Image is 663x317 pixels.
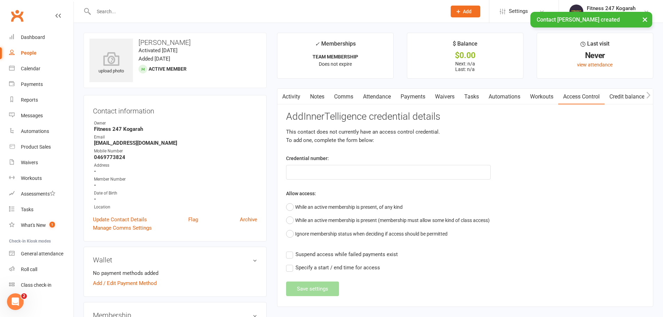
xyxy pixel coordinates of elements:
div: What's New [21,222,46,228]
li: No payment methods added [93,269,257,277]
iframe: Intercom live chat [7,293,24,310]
button: Add [451,6,480,17]
span: 1 [49,222,55,228]
strong: - [94,196,257,202]
time: Added [DATE] [139,56,170,62]
label: Allow access: [286,190,316,197]
div: Automations [21,128,49,134]
a: Manage Comms Settings [93,224,152,232]
a: Update Contact Details [93,215,147,224]
p: Next: n/a Last: n/a [413,61,517,72]
button: × [639,12,651,27]
a: Waivers [430,89,459,105]
span: Does not expire [319,61,352,67]
a: Dashboard [9,30,73,45]
div: Reports [21,97,38,103]
div: Workouts [21,175,42,181]
div: Product Sales [21,144,51,150]
a: Clubworx [8,7,26,24]
a: Credit balance [605,89,649,105]
a: People [9,45,73,61]
div: Member Number [94,176,257,183]
div: Date of Birth [94,190,257,197]
div: Roll call [21,267,37,272]
strong: - [94,182,257,188]
a: Payments [396,89,430,105]
strong: TEAM MEMBERSHIP [313,54,358,60]
div: Kogarah Fitness 247 [587,11,636,18]
div: Last visit [581,39,609,52]
button: While an active membership is present (membership must allow some kind of class access) [286,214,490,227]
button: While an active membership is present, of any kind [286,200,403,214]
div: Class check-in [21,282,52,288]
div: Fitness 247 Kogarah [587,5,636,11]
div: $ Balance [453,39,477,52]
a: Workouts [525,89,558,105]
a: Waivers [9,155,73,171]
label: Credential number: [286,154,329,162]
button: Ignore membership status when deciding if access should be permitted [286,227,448,240]
h3: Wallet [93,256,257,264]
div: People [21,50,37,56]
span: Suspend access while failed payments exist [295,250,398,257]
div: Waivers [21,160,38,165]
strong: [EMAIL_ADDRESS][DOMAIN_NAME] [94,140,257,146]
a: Automations [9,124,73,139]
a: Messages [9,108,73,124]
a: Product Sales [9,139,73,155]
div: General attendance [21,251,63,256]
span: Settings [509,3,528,19]
a: Flag [188,215,198,224]
div: Payments [21,81,43,87]
div: Never [543,52,647,59]
div: Location [94,204,257,211]
a: Class kiosk mode [9,277,73,293]
input: Search... [92,7,442,16]
a: What's New1 [9,217,73,233]
div: Calendar [21,66,40,71]
a: Access Control [558,89,605,105]
a: Add / Edit Payment Method [93,279,157,287]
div: Assessments [21,191,55,197]
span: Add [463,9,472,14]
div: Messages [21,113,43,118]
i: ✓ [315,41,319,47]
h3: Add InnerTelligence credential details [286,111,644,122]
strong: 0469773824 [94,154,257,160]
a: Comms [329,89,358,105]
a: Roll call [9,262,73,277]
div: Contact [PERSON_NAME] created [530,12,652,27]
div: $0.00 [413,52,517,59]
a: Calendar [9,61,73,77]
div: Dashboard [21,34,45,40]
a: Automations [484,89,525,105]
div: Tasks [21,207,33,212]
div: Mobile Number [94,148,257,154]
div: Owner [94,120,257,127]
div: Memberships [315,39,356,52]
a: Payments [9,77,73,92]
a: Assessments [9,186,73,202]
a: Archive [240,215,257,224]
span: Active member [149,66,187,72]
a: Tasks [9,202,73,217]
div: This contact does not currently have an access control credential. To add one, complete the form ... [286,128,644,144]
a: Reports [9,92,73,108]
a: view attendance [577,62,613,68]
span: 2 [21,293,27,299]
a: Notes [305,89,329,105]
a: Tasks [459,89,484,105]
a: Workouts [9,171,73,186]
strong: Fitness 247 Kogarah [94,126,257,132]
a: Attendance [358,89,396,105]
span: Specify a start / end time for access [295,263,380,271]
div: Address [94,162,257,169]
strong: - [94,168,257,174]
div: Email [94,134,257,141]
div: upload photo [89,52,133,75]
a: Activity [277,89,305,105]
h3: [PERSON_NAME] [89,39,261,46]
img: thumb_image1749097489.png [569,5,583,18]
a: General attendance kiosk mode [9,246,73,262]
h3: Contact information [93,104,257,115]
